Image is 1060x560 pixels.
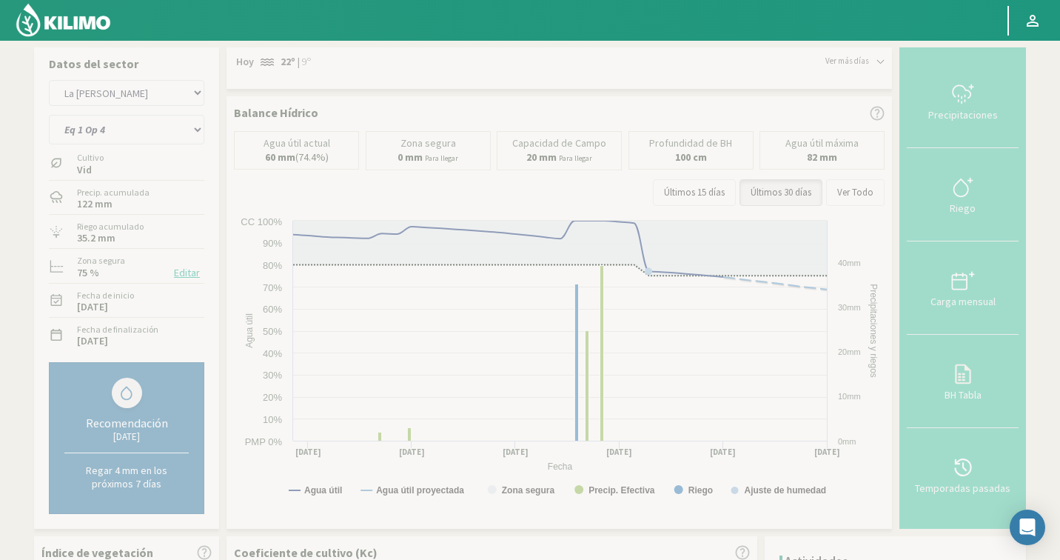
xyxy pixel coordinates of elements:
[907,148,1019,241] button: Riego
[911,296,1014,307] div: Carga mensual
[263,260,282,271] text: 80%
[281,55,295,68] strong: 22º
[263,370,282,381] text: 30%
[300,55,311,70] span: 9º
[295,447,321,458] text: [DATE]
[241,216,282,227] text: CC 100%
[64,464,189,490] p: Regar 4 mm en los próximos 7 días
[907,335,1019,428] button: BH Tabla
[49,55,204,73] p: Datos del sector
[739,179,822,206] button: Últimos 30 días
[653,179,736,206] button: Últimos 15 días
[502,485,555,496] text: Zona segura
[526,150,557,164] b: 20 mm
[234,55,254,70] span: Hoy
[559,153,592,163] small: Para llegar
[263,282,282,293] text: 70%
[265,150,295,164] b: 60 mm
[263,304,282,315] text: 60%
[907,241,1019,335] button: Carga mensual
[263,326,282,337] text: 50%
[77,302,108,312] label: [DATE]
[512,138,606,149] p: Capacidad de Campo
[911,203,1014,213] div: Riego
[234,104,318,121] p: Balance Hídrico
[244,313,255,348] text: Agua útil
[64,430,189,443] div: [DATE]
[807,150,837,164] b: 82 mm
[77,186,150,199] label: Precip. acumulada
[15,2,112,38] img: Kilimo
[265,152,329,163] p: (74.4%)
[425,153,458,163] small: Para llegar
[400,138,456,149] p: Zona segura
[548,461,573,472] text: Fecha
[745,485,827,496] text: Ajuste de humedad
[264,138,330,149] p: Agua útil actual
[814,447,840,458] text: [DATE]
[77,151,104,164] label: Cultivo
[245,436,283,447] text: PMP 0%
[77,323,158,336] label: Fecha de finalización
[1010,510,1045,545] div: Open Intercom Messenger
[77,289,134,302] label: Fecha de inicio
[77,199,113,209] label: 122 mm
[688,485,713,496] text: Riego
[263,348,282,359] text: 40%
[77,220,144,233] label: Riego acumulado
[399,447,425,458] text: [DATE]
[868,284,879,378] text: Precipitaciones y riegos
[911,110,1014,120] div: Precipitaciones
[675,150,707,164] b: 100 cm
[588,485,655,496] text: Precip. Efectiva
[77,336,108,346] label: [DATE]
[838,259,861,267] text: 40mm
[838,347,861,356] text: 20mm
[825,55,869,67] span: Ver más días
[838,437,856,446] text: 0mm
[606,447,632,458] text: [DATE]
[376,485,464,496] text: Agua útil proyectada
[397,150,423,164] b: 0 mm
[503,447,529,458] text: [DATE]
[170,264,204,281] button: Editar
[826,179,885,206] button: Ver Todo
[77,254,125,267] label: Zona segura
[911,483,1014,493] div: Temporadas pasadas
[304,485,342,496] text: Agua útil
[911,390,1014,400] div: BH Tabla
[263,414,282,425] text: 10%
[907,428,1019,521] button: Temporadas pasadas
[907,55,1019,148] button: Precipitaciones
[838,303,861,312] text: 30mm
[838,392,861,401] text: 10mm
[263,392,282,403] text: 20%
[77,165,104,175] label: Vid
[785,138,859,149] p: Agua útil máxima
[298,55,300,70] span: |
[710,447,736,458] text: [DATE]
[649,138,732,149] p: Profundidad de BH
[77,268,99,278] label: 75 %
[77,233,115,243] label: 35.2 mm
[263,238,282,249] text: 90%
[64,416,189,430] div: Recomendación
